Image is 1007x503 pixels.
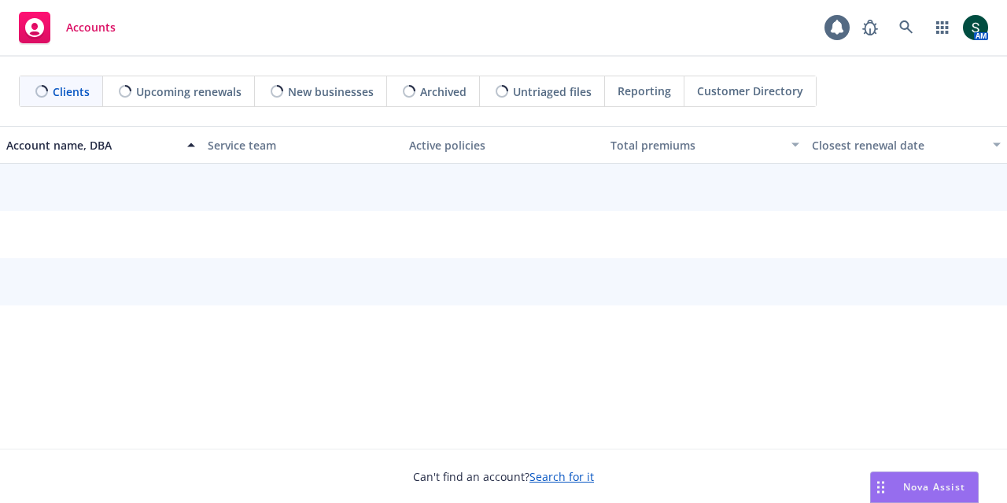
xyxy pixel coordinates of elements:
[53,83,90,100] span: Clients
[409,137,598,153] div: Active policies
[604,126,806,164] button: Total premiums
[513,83,592,100] span: Untriaged files
[420,83,467,100] span: Archived
[927,12,958,43] a: Switch app
[208,137,397,153] div: Service team
[891,12,922,43] a: Search
[871,472,891,502] div: Drag to move
[403,126,604,164] button: Active policies
[903,480,965,494] span: Nova Assist
[610,137,782,153] div: Total premiums
[812,137,983,153] div: Closest renewal date
[13,6,122,50] a: Accounts
[618,83,671,99] span: Reporting
[870,472,979,503] button: Nova Assist
[529,469,594,484] a: Search for it
[854,12,886,43] a: Report a Bug
[201,126,403,164] button: Service team
[697,83,803,99] span: Customer Directory
[6,137,178,153] div: Account name, DBA
[806,126,1007,164] button: Closest renewal date
[136,83,242,100] span: Upcoming renewals
[288,83,374,100] span: New businesses
[963,15,988,40] img: photo
[66,21,116,34] span: Accounts
[413,468,594,485] span: Can't find an account?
